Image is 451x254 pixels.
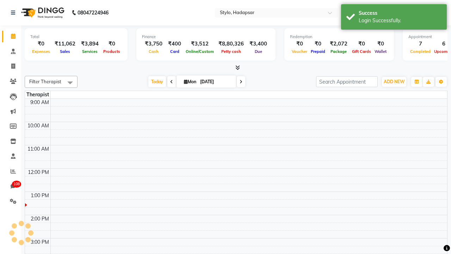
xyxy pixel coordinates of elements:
div: ₹0 [309,40,327,48]
button: ADD NEW [382,77,406,87]
div: Finance [142,34,270,40]
b: 08047224946 [78,3,109,23]
span: Wallet [373,49,388,54]
span: Services [80,49,99,54]
span: Products [101,49,122,54]
div: ₹0 [290,40,309,48]
span: Prepaid [309,49,327,54]
div: ₹0 [350,40,373,48]
span: Due [253,49,264,54]
div: ₹0 [101,40,122,48]
span: Filter Therapist [29,79,61,84]
div: Redemption [290,34,388,40]
span: Petty cash [220,49,243,54]
span: Gift Cards [350,49,373,54]
div: 7 [408,40,432,48]
div: ₹8,80,326 [216,40,247,48]
div: ₹3,894 [78,40,101,48]
span: Expenses [30,49,52,54]
div: Login Successfully. [359,17,441,24]
span: ADD NEW [384,79,404,84]
span: Cash [147,49,160,54]
div: ₹0 [373,40,388,48]
div: 11:00 AM [26,145,50,153]
div: 1:00 PM [29,192,50,199]
img: logo [18,3,66,23]
div: ₹2,072 [327,40,350,48]
span: Mon [182,79,198,84]
span: Today [148,76,166,87]
input: Search Appointment [316,76,378,87]
div: 12:00 PM [26,169,50,176]
span: Voucher [290,49,309,54]
div: ₹3,750 [142,40,165,48]
input: 2025-09-01 [198,77,233,87]
div: Therapist [25,91,50,98]
div: 10:00 AM [26,122,50,129]
div: Total [30,34,122,40]
div: ₹11,062 [52,40,78,48]
span: Package [329,49,348,54]
span: 108 [12,181,21,188]
div: ₹0 [30,40,52,48]
div: ₹400 [165,40,184,48]
span: Sales [58,49,72,54]
span: Card [168,49,181,54]
div: 3:00 PM [29,238,50,246]
div: ₹3,400 [247,40,270,48]
div: 2:00 PM [29,215,50,223]
span: Completed [408,49,432,54]
div: 9:00 AM [29,99,50,106]
div: ₹3,512 [184,40,216,48]
a: 108 [2,181,19,192]
div: Success [359,10,441,17]
span: Online/Custom [184,49,216,54]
